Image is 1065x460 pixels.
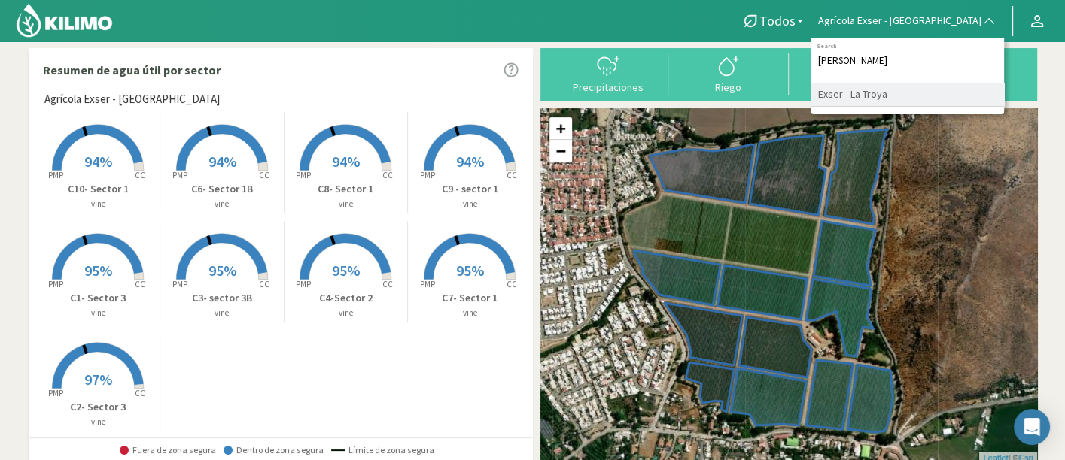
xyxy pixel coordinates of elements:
p: vine [408,307,532,319]
p: vine [160,198,284,210]
p: C2- Sector 3 [37,399,160,415]
span: Agrícola Exser - [GEOGRAPHIC_DATA] [44,91,220,108]
span: Dentro de zona segura [224,445,324,455]
button: Carga mensual [789,53,909,93]
span: 95% [84,261,112,280]
button: Agrícola Exser - [GEOGRAPHIC_DATA] [811,5,1004,38]
p: C4-Sector 2 [285,290,408,306]
p: vine [37,416,160,428]
span: 95% [332,261,360,280]
p: C6- Sector 1B [160,181,284,197]
p: C7- Sector 1 [408,290,532,306]
tspan: CC [135,388,146,398]
tspan: PMP [296,279,311,289]
p: vine [37,307,160,319]
tspan: PMP [172,170,187,180]
tspan: CC [383,170,394,180]
p: C9 - sector 1 [408,181,532,197]
p: vine [37,198,160,210]
tspan: PMP [48,279,63,289]
span: 94% [456,152,484,171]
tspan: PMP [48,388,63,398]
p: C10- Sector 1 [37,181,160,197]
a: Zoom out [549,140,572,162]
tspan: CC [135,170,146,180]
p: vine [408,198,532,210]
div: Precipitaciones [552,82,664,92]
tspan: CC [259,170,269,180]
tspan: PMP [48,170,63,180]
button: Precipitaciones [548,53,668,93]
tspan: CC [135,279,146,289]
span: Agrícola Exser - [GEOGRAPHIC_DATA] [818,14,981,29]
span: 95% [208,261,236,280]
button: Riego [668,53,789,93]
div: Carga mensual [793,82,905,92]
p: vine [285,307,408,319]
tspan: PMP [420,170,435,180]
tspan: CC [259,279,269,289]
div: Open Intercom Messenger [1014,409,1050,445]
span: 95% [456,261,484,280]
p: vine [160,307,284,319]
tspan: CC [507,170,518,180]
div: Riego [673,82,784,92]
span: 94% [332,152,360,171]
p: Resumen de agua útil por sector [43,61,221,79]
p: vine [285,198,408,210]
p: C1- Sector 3 [37,290,160,306]
tspan: PMP [420,279,435,289]
p: C8- Sector 1 [285,181,408,197]
span: 97% [84,370,112,389]
li: Exser - La Troya [811,83,1004,107]
span: Límite de zona segura [331,445,434,455]
a: Zoom in [549,117,572,140]
img: Kilimo [15,2,114,38]
tspan: PMP [296,170,311,180]
p: C3- sector 3B [160,290,284,306]
span: 94% [84,152,112,171]
span: Todos [759,13,796,29]
span: Fuera de zona segura [120,445,216,455]
span: 94% [208,152,236,171]
tspan: CC [383,279,394,289]
tspan: PMP [172,279,187,289]
tspan: CC [507,279,518,289]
